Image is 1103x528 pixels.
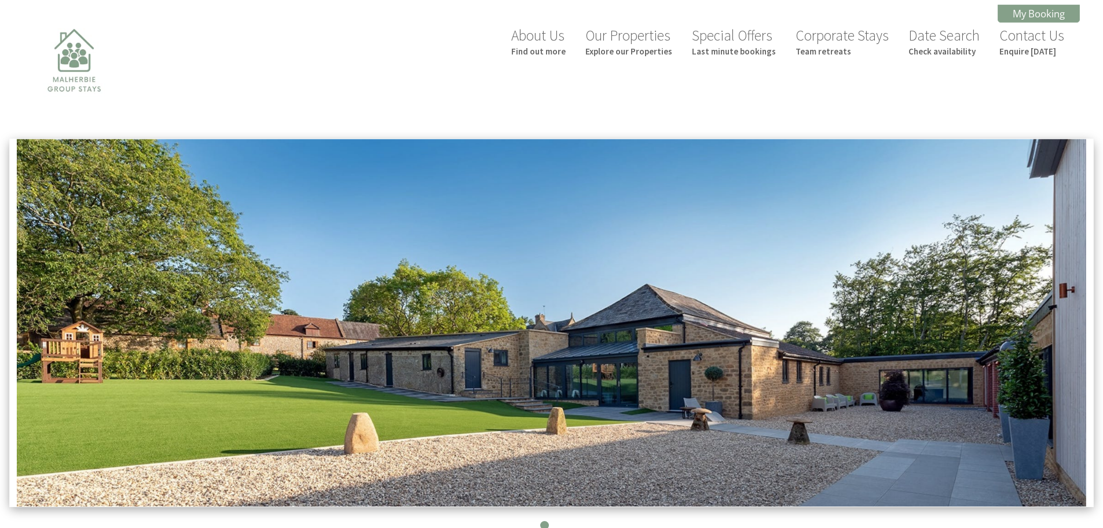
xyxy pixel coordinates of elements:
[511,46,566,57] small: Find out more
[999,46,1064,57] small: Enquire [DATE]
[585,26,672,57] a: Our PropertiesExplore our Properties
[16,21,132,137] img: Malherbie Group Stays
[585,46,672,57] small: Explore our Properties
[511,26,566,57] a: About UsFind out more
[692,26,776,57] a: Special OffersLast minute bookings
[796,46,889,57] small: Team retreats
[692,46,776,57] small: Last minute bookings
[908,46,980,57] small: Check availability
[796,26,889,57] a: Corporate StaysTeam retreats
[999,26,1064,57] a: Contact UsEnquire [DATE]
[908,26,980,57] a: Date SearchCheck availability
[998,5,1080,23] a: My Booking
